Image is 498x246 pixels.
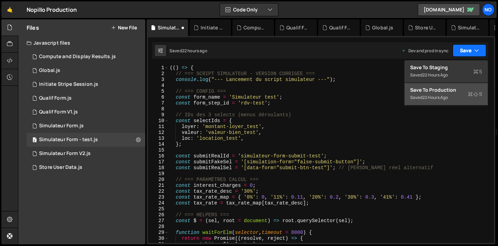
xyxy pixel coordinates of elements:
[148,124,169,130] div: 11
[482,3,495,16] a: No
[148,171,169,177] div: 19
[27,105,145,119] div: 8072/34048.js
[372,24,393,31] div: Global.js
[39,81,98,88] div: Initiate Stripe Session.js
[27,78,145,91] div: 8072/18519.js
[473,68,482,75] span: S
[148,177,169,183] div: 20
[18,36,145,50] div: Javascript files
[148,130,169,136] div: 12
[410,93,482,102] div: Saved
[468,91,482,98] span: S
[39,54,116,60] div: Compute and Display Results.js
[39,95,72,101] div: Qualif Form.js
[27,50,145,64] div: 8072/18732.js
[453,44,486,57] button: Save
[27,24,39,31] h2: Files
[148,83,169,89] div: 4
[148,189,169,194] div: 22
[27,133,145,147] div: 8072/47478.js
[148,118,169,124] div: 10
[148,224,169,230] div: 28
[148,112,169,118] div: 9
[27,91,145,105] div: 8072/16345.js
[410,86,482,93] div: Save to Production
[458,24,480,31] div: Simulateur Form.js
[201,24,223,31] div: Initiate Stripe Session.js
[39,164,82,171] div: Store User Data.js
[148,183,169,189] div: 21
[148,142,169,147] div: 14
[148,94,169,100] div: 6
[27,161,145,174] div: 8072/18527.js
[27,147,145,161] div: 8072/17720.js
[148,230,169,236] div: 29
[39,109,78,115] div: Qualif Form V1.js
[27,119,145,133] div: 8072/16343.js
[148,100,169,106] div: 7
[418,3,480,16] a: [DOMAIN_NAME]
[148,206,169,212] div: 25
[27,64,145,78] div: 8072/17751.js
[405,61,488,83] button: Save to StagingS Saved22 hours ago
[148,153,169,159] div: 16
[422,72,448,78] div: 22 hours ago
[148,136,169,142] div: 13
[243,24,266,31] div: Compute and Display Results.js
[422,94,448,100] div: 22 hours ago
[39,123,84,129] div: Simulateur Form.js
[111,25,137,30] button: New File
[33,138,37,143] span: 2
[148,65,169,71] div: 1
[148,89,169,94] div: 5
[148,194,169,200] div: 23
[148,159,169,165] div: 17
[182,48,207,54] div: 22 hours ago
[410,64,482,71] div: Save to Staging
[415,24,437,31] div: Store User Data.js
[27,6,77,14] div: Nopillo Production
[148,212,169,218] div: 26
[158,24,180,31] div: Simulateur Form - test.js
[402,48,449,54] div: Dev and prod in sync
[148,106,169,112] div: 8
[148,165,169,171] div: 18
[220,3,278,16] button: Code Only
[148,200,169,206] div: 24
[148,218,169,224] div: 27
[148,236,169,242] div: 30
[410,71,482,79] div: Saved
[329,24,351,31] div: Qualif Form V1.js
[39,67,60,74] div: Global.js
[39,137,98,143] div: Simulateur Form - test.js
[405,83,488,106] button: Save to ProductionS Saved22 hours ago
[39,151,91,157] div: Simulateur Form V2.js
[1,1,18,18] a: 🤙
[148,77,169,83] div: 3
[148,147,169,153] div: 15
[148,71,169,77] div: 2
[169,48,207,54] div: Saved
[286,24,308,31] div: Qualif Form.js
